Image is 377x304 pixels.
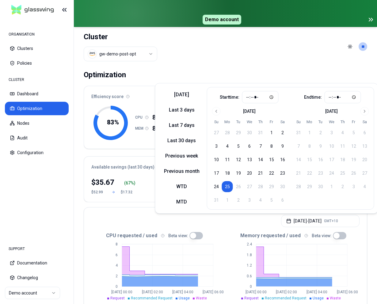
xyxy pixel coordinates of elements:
tspan: 0 [249,284,252,289]
div: $52.99 [91,190,106,195]
label: Start time: [220,95,239,99]
tspan: 0.6 [246,274,252,278]
th: Thursday [255,119,266,125]
span: Waste [330,296,341,300]
label: Beta view: [168,234,188,238]
div: ORGANISATION [5,28,69,40]
div: $17.32 [121,190,135,195]
button: 15 [266,154,277,165]
button: Select a value [84,47,157,61]
button: Changelog [5,271,69,284]
tspan: [DATE] 04:00 [172,290,193,294]
tspan: 6 [116,253,118,257]
span: Request [244,296,259,300]
th: Monday [222,119,233,125]
tspan: [DATE] 00:00 [111,290,132,294]
button: 21 [255,168,266,179]
button: 16 [277,154,288,165]
button: 8 [266,141,277,152]
div: Available savings (last 30 days) [84,157,367,174]
span: Demo account [203,15,241,25]
button: Previous week [159,151,204,161]
th: Tuesday [315,119,326,125]
button: 7 [255,141,266,152]
button: 9 [277,141,288,152]
button: [DATE] [159,90,204,100]
div: $ [91,177,114,187]
button: 31 [255,127,266,138]
span: 87% [152,124,164,133]
div: Efficiency score [84,86,173,103]
img: GlassWing [9,3,56,17]
tspan: [DATE] 06:00 [337,290,358,294]
tspan: 8 [116,242,118,246]
th: Monday [304,119,315,125]
span: Usage [313,296,324,300]
th: Friday [348,119,359,125]
tspan: 83 % [107,119,119,126]
button: 10 [211,154,222,165]
button: Clusters [5,42,69,55]
button: Go to previous month [212,107,221,116]
div: SUPPORT [5,243,69,255]
button: WTD [159,182,204,192]
th: Wednesday [326,119,337,125]
div: [DATE] [243,108,256,114]
button: 5 [233,141,244,152]
th: Saturday [359,119,370,125]
button: 13 [244,154,255,165]
button: 1 [266,127,277,138]
div: ( %) [124,180,135,186]
tspan: [DATE] 04:00 [306,290,327,294]
button: 22 [266,168,277,179]
button: Last 3 days [159,105,204,115]
button: 17 [211,168,222,179]
button: 6 [244,141,255,152]
h1: CPU [135,115,145,120]
h1: Cluster [84,32,157,42]
div: [DATE] [325,108,338,114]
button: Optimization [5,102,69,115]
span: 80% [152,113,164,122]
button: [DATE]-[DATE]GMT+10 [281,215,360,227]
button: 28 [222,127,233,138]
th: Sunday [211,119,222,125]
button: 20 [244,168,255,179]
button: 25 [222,181,233,192]
tspan: [DATE] 02:00 [276,290,297,294]
p: 35.67 [95,177,114,187]
button: Policies [5,56,69,70]
button: 2 [277,127,288,138]
p: 67 [126,180,131,186]
button: Documentation [5,256,69,270]
button: Dashboard [5,87,69,101]
label: End time: [304,95,322,99]
button: 18 [222,168,233,179]
span: Recommended Request [131,296,173,300]
th: Friday [266,119,277,125]
button: Last 7 days [159,120,204,130]
label: Beta view: [312,234,332,238]
th: Thursday [337,119,348,125]
h1: MEM [135,126,145,131]
button: 4 [222,141,233,152]
button: Last 30 days [159,136,204,146]
span: GMT+10 [324,218,338,223]
span: Recommended Request [265,296,307,300]
div: CPU requested / used [91,232,226,239]
button: 23 [277,168,288,179]
button: 14 [255,154,266,165]
tspan: [DATE] 02:00 [142,290,163,294]
button: Audit [5,131,69,145]
button: Nodes [5,116,69,130]
button: 3 [211,141,222,152]
span: Usage [179,296,190,300]
span: Request [110,296,125,300]
tspan: 1.2 [246,263,252,268]
div: Memory requested / used [226,232,360,239]
tspan: 2.4 [246,242,252,246]
tspan: 1.8 [246,253,252,257]
th: Tuesday [233,119,244,125]
button: 19 [233,168,244,179]
tspan: [DATE] 06:00 [203,290,224,294]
